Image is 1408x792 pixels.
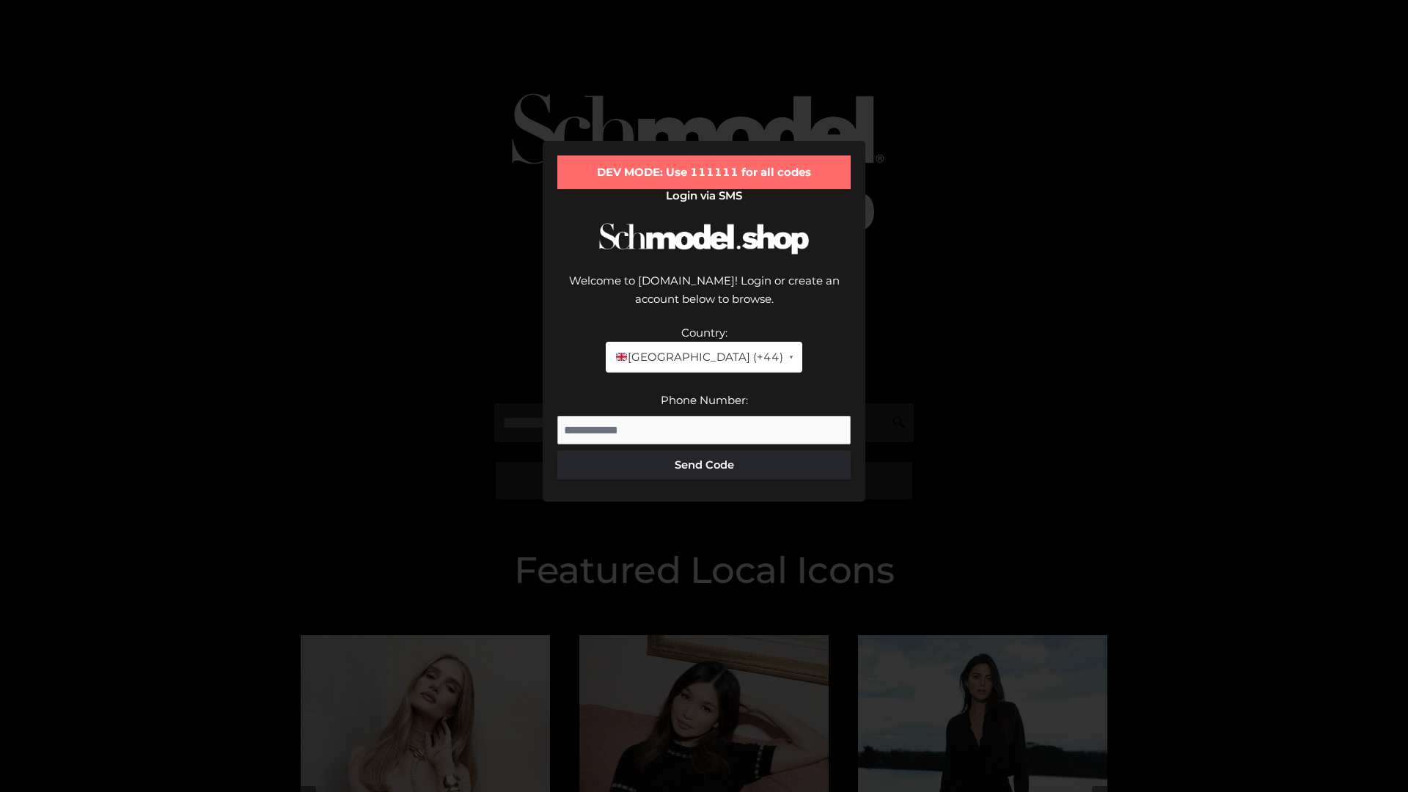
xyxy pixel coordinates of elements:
div: Welcome to [DOMAIN_NAME]! Login or create an account below to browse. [557,271,851,323]
span: [GEOGRAPHIC_DATA] (+44) [615,348,782,367]
button: Send Code [557,450,851,480]
img: Schmodel Logo [594,210,814,268]
label: Country: [681,326,727,340]
img: 🇬🇧 [616,351,627,362]
h2: Login via SMS [557,189,851,202]
div: DEV MODE: Use 111111 for all codes [557,155,851,189]
label: Phone Number: [661,393,748,407]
